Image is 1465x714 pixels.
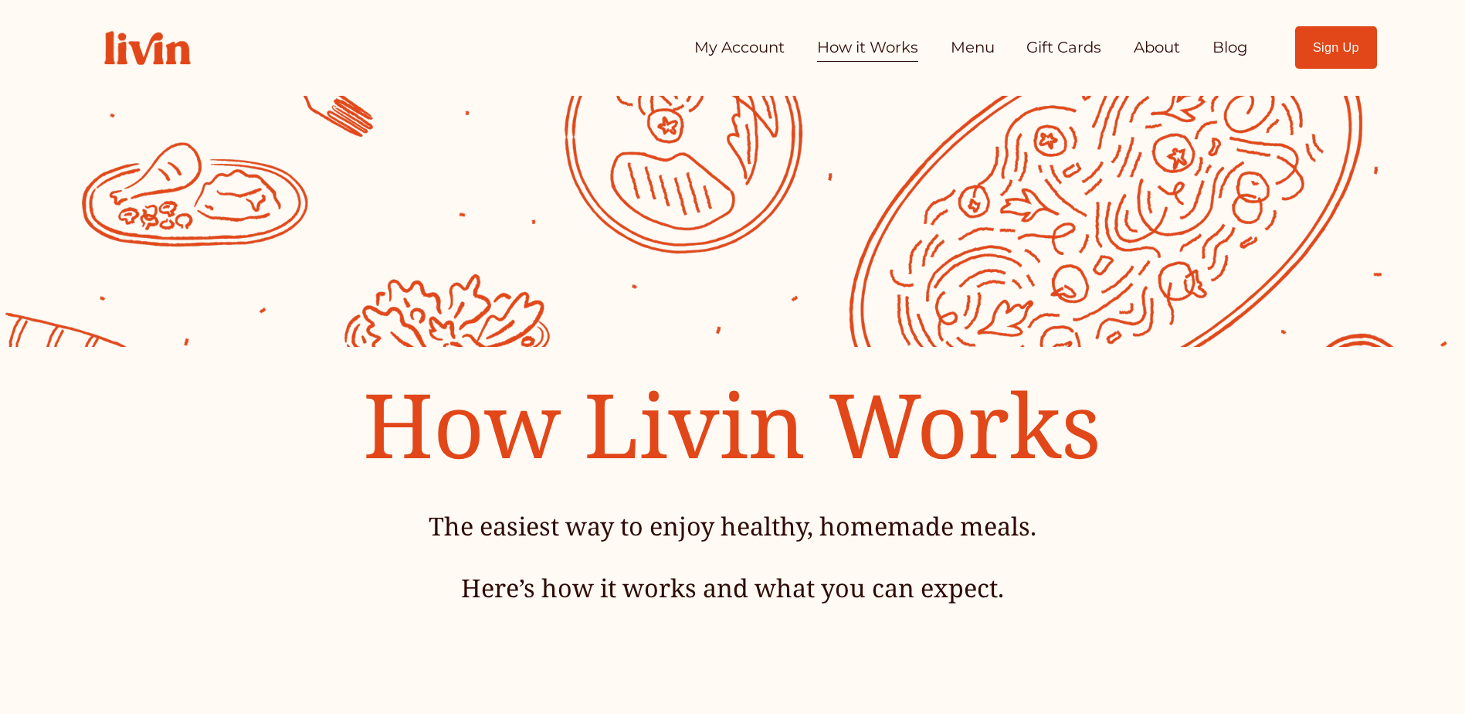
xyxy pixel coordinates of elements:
[88,15,207,81] img: Livin
[1134,32,1180,63] a: About
[1212,32,1248,63] a: Blog
[817,32,918,63] a: How it Works
[1295,26,1378,69] a: Sign Up
[363,363,1101,484] span: How Livin Works
[1026,32,1101,63] a: Gift Cards
[951,32,995,63] a: Menu
[270,509,1195,543] h4: The easiest way to enjoy healthy, homemade meals.
[270,571,1195,605] h4: Here’s how it works and what you can expect.
[694,32,785,63] a: My Account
